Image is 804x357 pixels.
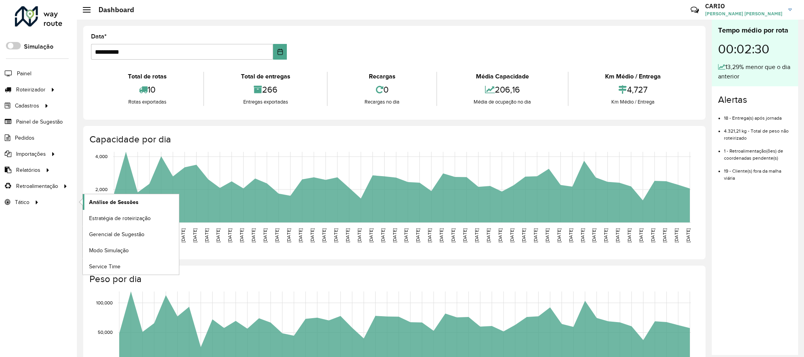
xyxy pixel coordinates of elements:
text: [DATE] [662,228,667,242]
div: Média Capacidade [439,72,566,81]
text: [DATE] [239,228,244,242]
div: Entregas exportadas [206,98,325,106]
div: Rotas exportadas [93,98,201,106]
a: Service Time [83,259,179,274]
span: Tático [15,198,29,206]
text: [DATE] [450,228,456,242]
label: Simulação [24,42,53,51]
text: [DATE] [545,228,550,242]
text: [DATE] [462,228,467,242]
a: Análise de Sessões [83,194,179,210]
span: Retroalimentação [16,182,58,190]
li: 18 - Entrega(s) após jornada [724,109,792,122]
text: [DATE] [345,228,350,242]
text: [DATE] [380,228,385,242]
text: [DATE] [274,228,279,242]
div: Média de ocupação no dia [439,98,566,106]
a: Gerencial de Sugestão [83,226,179,242]
text: [DATE] [310,228,315,242]
text: 50,000 [98,330,113,335]
text: [DATE] [638,228,644,242]
text: [DATE] [533,228,538,242]
div: 10 [93,81,201,98]
text: [DATE] [439,228,444,242]
text: [DATE] [627,228,632,242]
h2: Dashboard [91,5,134,14]
text: [DATE] [521,228,526,242]
text: [DATE] [403,228,408,242]
text: [DATE] [321,228,326,242]
a: Estratégia de roteirização [83,210,179,226]
span: Painel de Sugestão [16,118,63,126]
text: [DATE] [227,228,232,242]
div: Tempo médio por rota [718,25,792,36]
div: 0 [330,81,434,98]
text: [DATE] [180,228,186,242]
button: Choose Date [273,44,287,60]
div: 206,16 [439,81,566,98]
text: [DATE] [498,228,503,242]
text: [DATE] [603,228,608,242]
a: Modo Simulação [83,242,179,258]
text: 4,000 [95,154,108,159]
text: [DATE] [392,228,397,242]
span: Painel [17,69,31,78]
div: Total de entregas [206,72,325,81]
h4: Peso por dia [89,273,698,285]
span: Service Time [89,262,120,271]
span: Cadastros [15,102,39,110]
div: 266 [206,81,325,98]
text: [DATE] [263,228,268,242]
text: [DATE] [474,228,479,242]
text: [DATE] [298,228,303,242]
span: Modo Simulação [89,246,129,255]
div: Total de rotas [93,72,201,81]
text: [DATE] [509,228,514,242]
text: [DATE] [615,228,620,242]
span: Importações [16,150,46,158]
text: [DATE] [368,228,374,242]
div: Km Médio / Entrega [571,98,696,106]
text: [DATE] [486,228,491,242]
text: [DATE] [591,228,596,242]
text: [DATE] [556,228,562,242]
text: [DATE] [674,228,679,242]
text: [DATE] [580,228,585,242]
div: 13,29% menor que o dia anterior [718,62,792,81]
li: 1 - Retroalimentação(ões) de coordenadas pendente(s) [724,142,792,162]
li: 4.321,21 kg - Total de peso não roteirizado [724,122,792,142]
div: Recargas [330,72,434,81]
div: Recargas no dia [330,98,434,106]
h4: Capacidade por dia [89,134,698,145]
span: Análise de Sessões [89,198,139,206]
h3: CARIO [705,2,782,10]
text: [DATE] [650,228,655,242]
text: 2,000 [95,187,108,192]
text: [DATE] [427,228,432,242]
text: [DATE] [251,228,256,242]
div: Km Médio / Entrega [571,72,696,81]
div: 4,727 [571,81,696,98]
span: [PERSON_NAME] [PERSON_NAME] [705,10,782,17]
label: Data [91,32,107,41]
h4: Alertas [718,94,792,106]
text: [DATE] [415,228,420,242]
span: Pedidos [15,134,35,142]
text: [DATE] [192,228,197,242]
li: 19 - Cliente(s) fora da malha viária [724,162,792,182]
span: Relatórios [16,166,40,174]
span: Gerencial de Sugestão [89,230,144,239]
text: [DATE] [568,228,573,242]
text: [DATE] [286,228,291,242]
text: [DATE] [215,228,221,242]
text: [DATE] [204,228,209,242]
span: Estratégia de roteirização [89,214,151,222]
span: Roteirizador [16,86,46,94]
text: [DATE] [685,228,691,242]
text: [DATE] [333,228,338,242]
a: Contato Rápido [686,2,703,18]
text: [DATE] [357,228,362,242]
text: 100,000 [96,300,113,305]
div: 00:02:30 [718,36,792,62]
